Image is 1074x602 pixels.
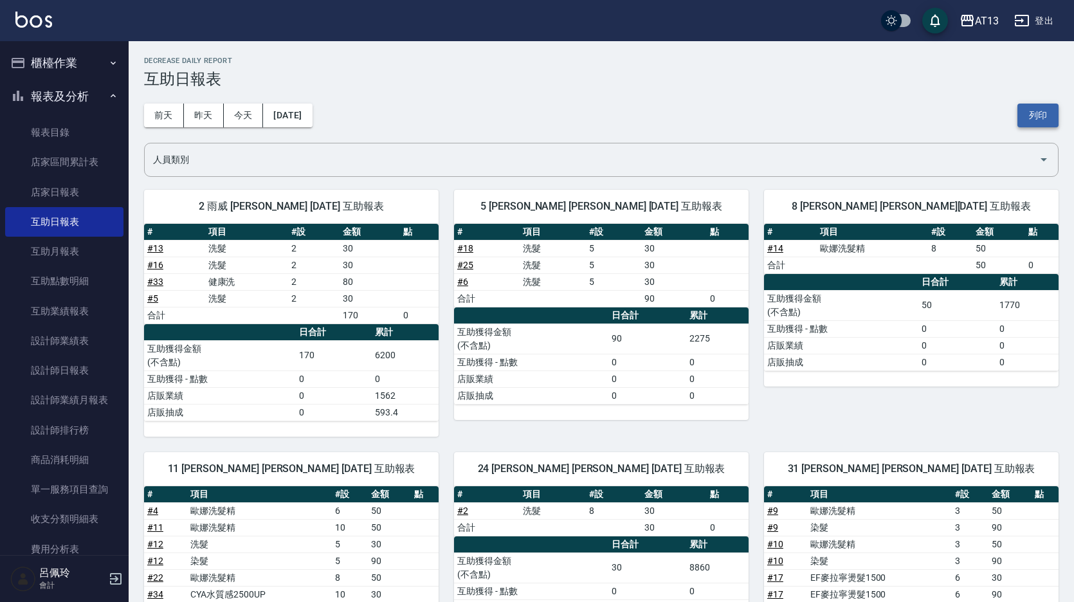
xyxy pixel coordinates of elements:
[922,8,948,33] button: save
[332,569,369,586] td: 8
[144,104,184,127] button: 前天
[144,224,439,324] table: a dense table
[39,567,105,579] h5: 呂佩玲
[296,404,372,421] td: 0
[779,200,1043,213] span: 8 [PERSON_NAME] [PERSON_NAME][DATE] 互助報表
[972,240,1025,257] td: 50
[996,290,1059,320] td: 1770
[372,370,439,387] td: 0
[686,307,749,324] th: 累計
[159,200,423,213] span: 2 雨威 [PERSON_NAME] [DATE] 互助報表
[205,240,288,257] td: 洗髮
[952,569,988,586] td: 6
[817,224,928,241] th: 項目
[147,293,158,304] a: #5
[144,307,205,324] td: 合計
[520,240,585,257] td: 洗髮
[400,224,439,241] th: 點
[5,46,123,80] button: 櫃檯作業
[586,502,641,519] td: 8
[707,519,749,536] td: 0
[454,583,608,599] td: 互助獲得 - 點數
[454,324,608,354] td: 互助獲得金額 (不含點)
[147,556,163,566] a: #12
[205,224,288,241] th: 項目
[996,274,1059,291] th: 累計
[288,273,340,290] td: 2
[686,536,749,553] th: 累計
[586,224,641,241] th: #設
[5,504,123,534] a: 收支分類明細表
[5,80,123,113] button: 報表及分析
[5,385,123,415] a: 設計師業績月報表
[224,104,264,127] button: 今天
[686,354,749,370] td: 0
[469,462,733,475] span: 24 [PERSON_NAME] [PERSON_NAME] [DATE] 互助報表
[457,260,473,270] a: #25
[147,277,163,287] a: #33
[764,274,1059,371] table: a dense table
[520,257,585,273] td: 洗髮
[184,104,224,127] button: 昨天
[764,290,918,320] td: 互助獲得金額 (不含點)
[918,320,996,337] td: 0
[340,290,401,307] td: 30
[5,415,123,445] a: 設計師排行榜
[288,290,340,307] td: 2
[340,307,401,324] td: 170
[454,387,608,404] td: 店販抽成
[5,266,123,296] a: 互助點數明細
[5,356,123,385] a: 設計師日報表
[807,519,952,536] td: 染髮
[641,240,707,257] td: 30
[454,519,520,536] td: 合計
[686,387,749,404] td: 0
[767,572,783,583] a: #17
[988,536,1032,552] td: 50
[764,224,1059,274] table: a dense table
[5,178,123,207] a: 店家日報表
[807,552,952,569] td: 染髮
[928,240,972,257] td: 8
[144,486,187,503] th: #
[469,200,733,213] span: 5 [PERSON_NAME] [PERSON_NAME] [DATE] 互助報表
[15,12,52,28] img: Logo
[332,502,369,519] td: 6
[641,290,707,307] td: 90
[608,370,686,387] td: 0
[147,260,163,270] a: #16
[187,569,331,586] td: 歐娜洗髮精
[972,257,1025,273] td: 50
[764,224,817,241] th: #
[972,224,1025,241] th: 金額
[996,337,1059,354] td: 0
[608,552,686,583] td: 30
[764,337,918,354] td: 店販業績
[586,273,641,290] td: 5
[368,502,411,519] td: 50
[641,224,707,241] th: 金額
[147,572,163,583] a: #22
[767,522,778,533] a: #9
[457,506,468,516] a: #2
[5,147,123,177] a: 店家區間累計表
[144,387,296,404] td: 店販業績
[144,224,205,241] th: #
[144,57,1059,65] h2: Decrease Daily Report
[641,486,707,503] th: 金額
[807,569,952,586] td: EF麥拉寧燙髮1500
[187,502,331,519] td: 歐娜洗髮精
[372,324,439,341] th: 累計
[5,118,123,147] a: 報表目錄
[686,324,749,354] td: 2275
[807,502,952,519] td: 歐娜洗髮精
[144,370,296,387] td: 互助獲得 - 點數
[817,240,928,257] td: 歐娜洗髮精
[368,486,411,503] th: 金額
[368,569,411,586] td: 50
[918,337,996,354] td: 0
[368,519,411,536] td: 50
[764,486,807,503] th: #
[520,486,585,503] th: 項目
[340,240,401,257] td: 30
